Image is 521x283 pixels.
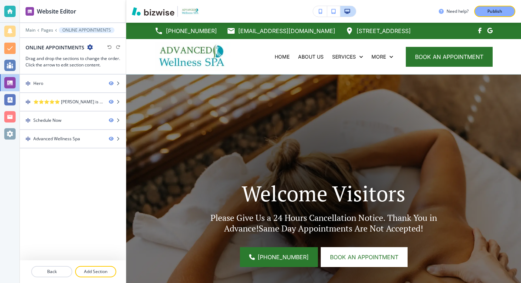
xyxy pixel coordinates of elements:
span: book an appointment [415,53,483,61]
p: Back [32,268,72,275]
img: editor icon [26,7,34,16]
img: Advanced Wellness Spa [155,42,230,71]
p: ONLINE APPOINTMENTS [62,28,111,33]
div: Schedule Now [33,117,61,124]
div: DragHero [20,75,126,92]
p: SERVICES [332,53,356,60]
img: Drag [26,118,30,123]
p: Add Section [76,268,116,275]
button: Publish [474,6,515,17]
p: More [371,53,386,60]
button: ONLINE APPOINTMENTS [59,27,114,33]
div: Advanced Wellness Spa [33,136,80,142]
button: Main [26,28,35,33]
div: DragSchedule Now [20,111,126,129]
div: Drag⭐⭐⭐⭐⭐ [PERSON_NAME] is Awesome. She has a great passion for all she does. Great customer expe... [20,93,126,111]
a: [PHONE_NUMBER] [240,247,318,267]
img: Drag [26,136,30,141]
button: Add Section [75,266,116,277]
button: Back [31,266,72,277]
button: book an appointment [406,47,493,67]
h2: ONLINE APPOINTMENTS [26,44,84,51]
h2: Website Editor [37,7,76,16]
p: Welcome Visitors [194,181,454,206]
button: Pages [41,28,53,33]
h3: Need help? [447,8,469,15]
p: HOME [275,53,290,60]
p: [PHONE_NUMBER] [166,26,217,36]
div: ⭐⭐⭐⭐⭐ Sofia is Awesome. She has a great passion for all she does. Great customer experience every... [33,99,103,105]
h3: Drag and drop the sections to change the order. Click the arrow to edit section content. [26,55,120,68]
p: [STREET_ADDRESS] [357,26,411,36]
a: [EMAIL_ADDRESS][DOMAIN_NAME] [227,26,335,36]
div: Hero [33,80,43,87]
span: [PHONE_NUMBER] [258,253,309,261]
img: Drag [26,81,30,86]
p: Publish [487,8,502,15]
img: Bizwise Logo [132,7,174,16]
img: Your Logo [181,7,200,15]
span: Book an appointment [330,253,398,261]
p: [EMAIL_ADDRESS][DOMAIN_NAME] [238,26,335,36]
p: Please Give Us a 24 Hours Cancellation Notice. Thank You in Advance!Same Day Appointments Are Not... [194,212,454,234]
a: [STREET_ADDRESS] [345,26,411,36]
p: ABOUT US [298,53,324,60]
a: [PHONE_NUMBER] [155,26,217,36]
img: Drag [26,99,30,104]
button: Book an appointment [321,247,408,267]
div: DragAdvanced Wellness Spa [20,130,126,148]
